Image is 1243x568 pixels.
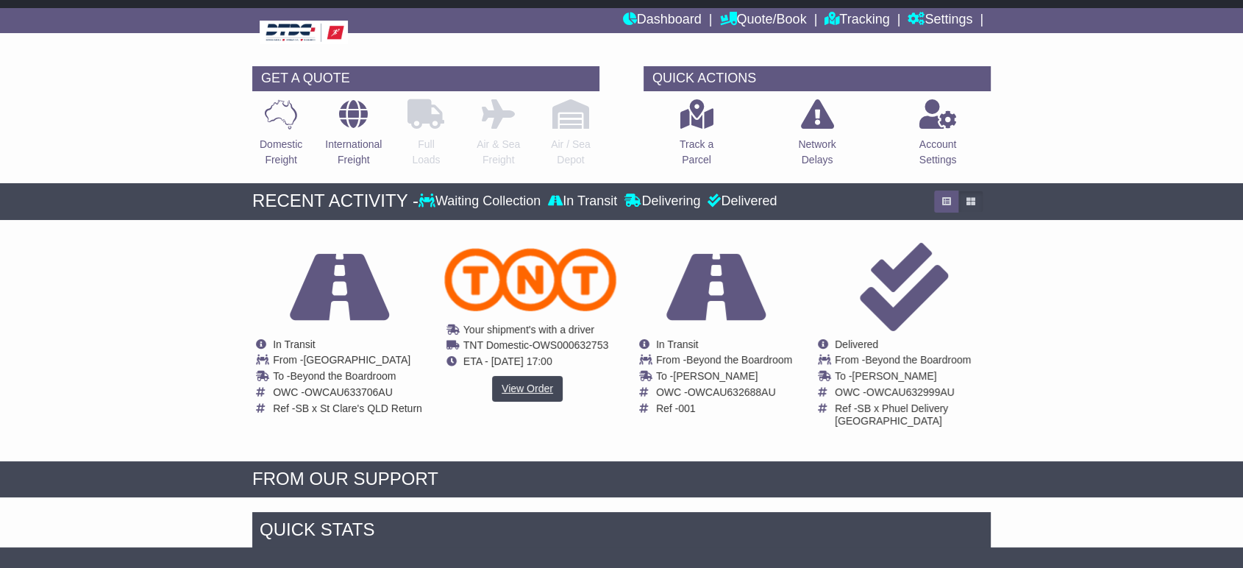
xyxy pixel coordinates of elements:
[835,402,990,427] td: Ref -
[656,402,792,415] td: Ref -
[866,386,955,398] span: OWCAU632999AU
[678,402,695,414] span: 001
[656,354,792,370] td: From -
[656,338,699,350] span: In Transit
[273,402,422,415] td: Ref -
[919,137,957,168] p: Account Settings
[252,469,991,490] div: FROM OUR SUPPORT
[797,99,836,176] a: NetworkDelays
[444,248,616,311] img: TNT_Domestic.png
[688,386,776,398] span: OWCAU632688AU
[719,8,806,33] a: Quote/Book
[291,370,396,382] span: Beyond the Boardroom
[673,370,758,382] span: [PERSON_NAME]
[680,137,713,168] p: Track a Parcel
[656,386,792,402] td: OWC -
[824,8,889,33] a: Tracking
[407,137,444,168] p: Full Loads
[835,338,878,350] span: Delivered
[551,137,591,168] p: Air / Sea Depot
[919,99,958,176] a: AccountSettings
[656,370,792,386] td: To -
[644,66,991,91] div: QUICK ACTIONS
[492,376,563,402] a: View Order
[259,99,303,176] a: DomesticFreight
[852,370,936,382] span: [PERSON_NAME]
[835,386,990,402] td: OWC -
[419,194,544,210] div: Waiting Collection
[835,402,948,427] span: SB x Phuel Delivery [GEOGRAPHIC_DATA]
[252,512,991,552] div: Quick Stats
[686,354,792,366] span: Beyond the Boardroom
[463,324,594,336] span: Your shipment's with a driver
[304,386,393,398] span: OWCAU633706AU
[908,8,972,33] a: Settings
[463,355,552,367] span: ETA - [DATE] 17:00
[273,354,422,370] td: From -
[704,194,777,210] div: Delivered
[533,339,609,351] span: OWS000632753
[303,354,410,366] span: [GEOGRAPHIC_DATA]
[252,191,419,212] div: RECENT ACTIVITY -
[325,137,382,168] p: International Freight
[273,338,316,350] span: In Transit
[463,339,529,351] span: TNT Domestic
[798,137,836,168] p: Network Delays
[273,370,422,386] td: To -
[260,137,302,168] p: Domestic Freight
[621,194,704,210] div: Delivering
[544,194,621,210] div: In Transit
[679,99,714,176] a: Track aParcel
[252,66,599,91] div: GET A QUOTE
[477,137,520,168] p: Air & Sea Freight
[296,402,422,414] span: SB x St Clare's QLD Return
[273,386,422,402] td: OWC -
[463,339,608,355] td: -
[865,354,971,366] span: Beyond the Boardroom
[835,354,990,370] td: From -
[835,370,990,386] td: To -
[623,8,702,33] a: Dashboard
[324,99,382,176] a: InternationalFreight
